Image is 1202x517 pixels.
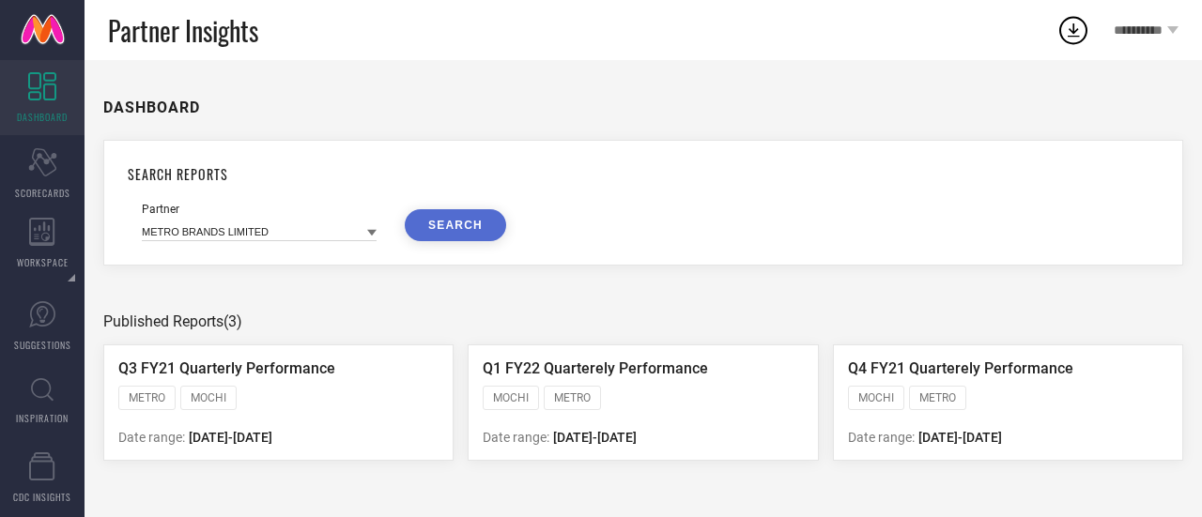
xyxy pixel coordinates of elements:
[17,110,68,124] span: DASHBOARD
[405,209,506,241] button: SEARCH
[554,391,591,404] span: METRO
[16,411,69,425] span: INSPIRATION
[848,359,1073,377] span: Q4 FY21 Quarterely Performance
[848,430,915,445] span: Date range:
[13,490,71,504] span: CDC INSIGHTS
[191,391,226,404] span: MOCHI
[189,430,272,445] span: [DATE] - [DATE]
[103,99,200,116] h1: DASHBOARD
[919,391,956,404] span: METRO
[128,164,1159,184] h1: SEARCH REPORTS
[483,430,549,445] span: Date range:
[918,430,1002,445] span: [DATE] - [DATE]
[118,430,185,445] span: Date range:
[118,359,335,377] span: Q3 FY21 Quarterly Performance
[493,391,529,404] span: MOCHI
[129,391,165,404] span: METRO
[15,186,70,200] span: SCORECARDS
[108,11,258,50] span: Partner Insights
[1056,13,1090,47] div: Open download list
[14,338,71,352] span: SUGGESTIONS
[103,312,1183,330] div: Published Reports (3)
[858,391,894,404] span: MOCHI
[17,255,69,269] span: WORKSPACE
[142,203,377,216] div: Partner
[553,430,637,445] span: [DATE] - [DATE]
[483,359,708,377] span: Q1 FY22 Quarterely Performance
